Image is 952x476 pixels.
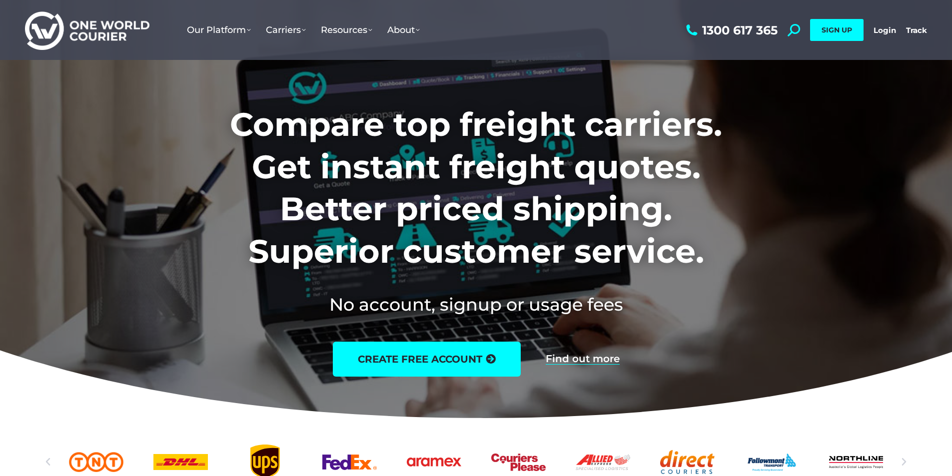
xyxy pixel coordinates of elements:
a: SIGN UP [810,19,864,41]
img: One World Courier [25,10,149,50]
a: About [380,14,427,45]
a: Track [906,25,927,35]
span: Carriers [266,24,306,35]
a: Login [874,25,896,35]
span: About [387,24,420,35]
a: Our Platform [179,14,258,45]
h1: Compare top freight carriers. Get instant freight quotes. Better priced shipping. Superior custom... [164,103,788,272]
h2: No account, signup or usage fees [164,292,788,317]
a: Resources [313,14,380,45]
span: Our Platform [187,24,251,35]
a: create free account [333,342,521,377]
a: Carriers [258,14,313,45]
a: Find out more [546,354,620,365]
a: 1300 617 365 [684,24,778,36]
span: Resources [321,24,372,35]
span: SIGN UP [822,25,852,34]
